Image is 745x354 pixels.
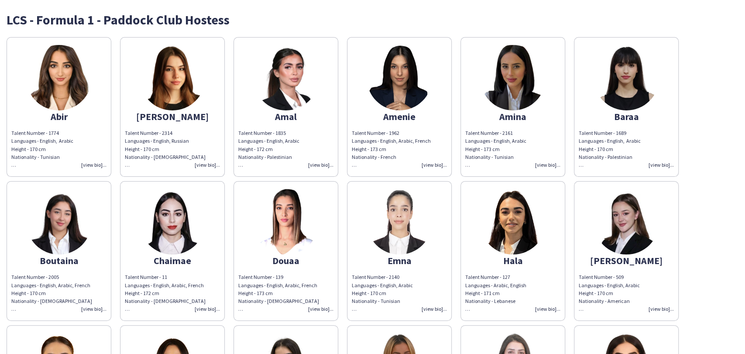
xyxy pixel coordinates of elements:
[11,154,60,160] span: Nationality - Tunisian
[352,113,447,120] div: Amenie
[11,146,46,152] span: Height - 170 cm
[11,130,59,136] span: Talent Number - 1774
[238,130,286,136] span: Talent Number - 1835
[140,189,205,254] img: thumb-41b1a5ba-ef27-481f-869d-4fe329ae77ea.png
[238,113,333,120] div: Amal
[579,137,641,144] span: Languages - English, Arabic
[26,45,92,110] img: thumb-973cda4d-3041-4fd9-b8af-33a63cedc655.jpg
[11,273,106,281] div: Talent Number - 2005
[238,257,333,265] div: Douaa
[465,113,560,120] div: Amina
[26,189,92,254] img: thumb-e4113425-5afa-4119-9bfc-ab93567e8ec3.png
[465,146,500,152] span: Height - 173 cm
[465,257,560,265] div: Hala
[579,113,674,120] div: Baraa
[125,274,206,312] span: Talent Number - 11 Languages - English, Arabic, French Height - 172 cm Nationality - [DEMOGRAPHIC...
[465,129,560,137] div: Talent Number - 2161
[465,137,526,144] span: Languages - English, Arabic
[238,273,333,313] div: Languages - English, Arabic, French Height - 173 cm Nationality - [DEMOGRAPHIC_DATA]
[253,45,319,110] img: thumb-81ff8e59-e6e2-4059-b349-0c4ea833cf59.png
[579,146,613,152] span: Height - 170 cm
[594,45,659,110] img: thumb-0056c755-593a-4839-9add-665399784f4a.png
[480,45,546,110] img: thumb-622114de-4cd5-48df-ac6b-319791aab796.png
[594,189,659,254] img: thumb-6635f156c0799.jpeg
[11,113,106,120] div: Abir
[367,45,432,110] img: thumb-c678a2b9-936a-4c2b-945c-f67c475878ed.png
[11,282,92,313] span: Languages - English, Arabic, French Height - 170 cm Nationality - [DEMOGRAPHIC_DATA]
[140,45,205,110] img: thumb-b083d176-5831-489b-b25d-683b51895855.png
[579,257,674,265] div: [PERSON_NAME]
[7,13,738,26] div: LCS - Formula 1 - Paddock Club Hostess
[352,130,399,136] span: Talent Number - 1962
[480,189,546,254] img: thumb-da81f1ae-8618-4c54-8dee-e6e46b961362.png
[367,189,432,254] img: thumb-55e7e91f-0fde-4657-b36d-5a9f2f9821d2.png
[253,189,319,254] img: thumb-1cb8dc69-e5d0-42a4-aa5a-12e5c1afdf1f.png
[579,274,640,312] span: Talent Number - 509 Languages - English, Arabic Height - 170 cm Nationality - American
[352,137,431,144] span: Languages - English, Arabic, French
[238,274,283,280] span: Talent Number - 139
[352,146,386,152] span: Height - 173 cm
[238,137,299,168] span: Languages - English, Arabic Height - 172 cm Nationality - Palestinian
[352,257,447,265] div: Emna
[465,154,514,160] span: Nationality - Tunisian
[11,257,106,265] div: Boutaina
[352,154,396,160] span: Nationality - French
[125,113,220,120] div: [PERSON_NAME]
[579,154,632,160] span: Nationality - Palestinian
[125,137,206,168] span: Languages - English, Russian Height - 170 cm Nationality - [DEMOGRAPHIC_DATA]
[125,130,172,136] span: Talent Number - 2314
[465,274,526,312] span: Talent Number - 127 Languages - Arabic, English Height - 171 cm Nationality - Lebanese
[579,130,626,136] span: Talent Number - 1689
[11,137,73,144] span: Languages - English, Arabic
[352,274,413,312] span: Talent Number - 2140 Languages - English, Arabic Height - 170 cm Nationality - Tunisian
[125,257,220,265] div: Chaimae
